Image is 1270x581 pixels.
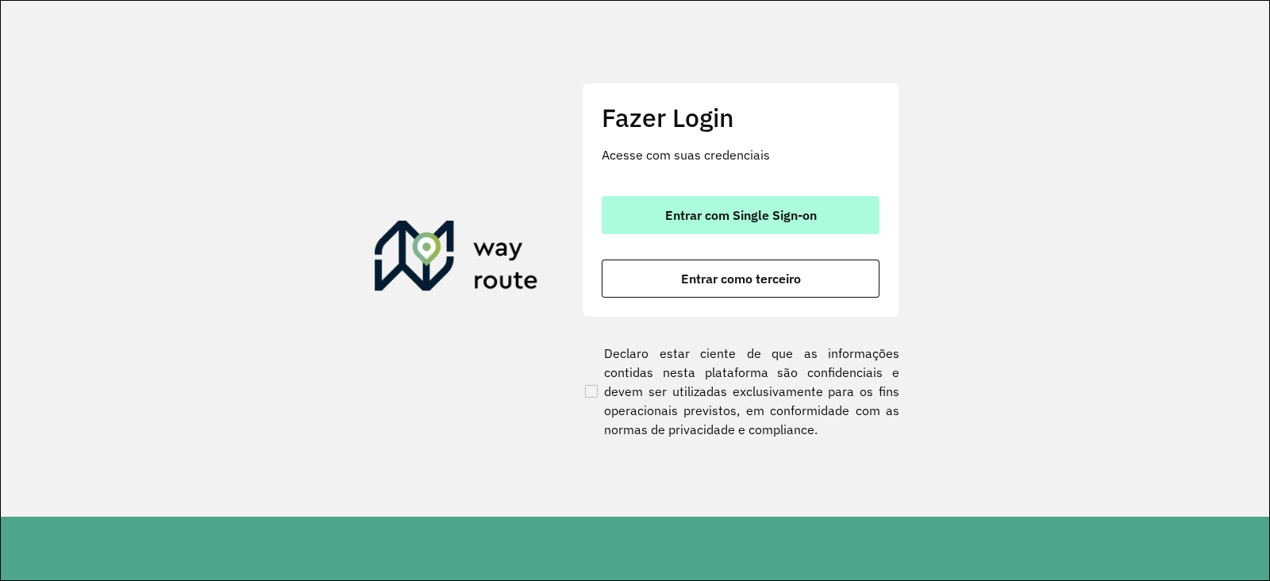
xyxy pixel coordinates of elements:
h2: Fazer Login [602,102,879,133]
label: Declaro estar ciente de que as informações contidas nesta plataforma são confidenciais e devem se... [582,344,899,439]
button: button [602,196,879,234]
span: Entrar como terceiro [681,272,801,285]
span: Entrar com Single Sign-on [665,209,817,221]
p: Acesse com suas credenciais [602,145,879,164]
button: button [602,260,879,298]
img: Roteirizador AmbevTech [375,221,538,297]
